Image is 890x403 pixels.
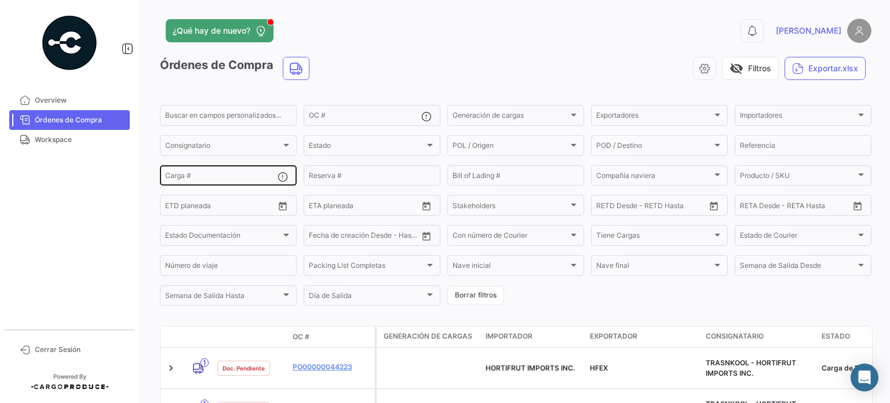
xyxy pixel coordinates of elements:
input: Hasta [625,203,677,211]
input: Hasta [338,203,390,211]
button: Open calendar [705,197,723,215]
a: Expand/Collapse Row [165,362,177,374]
button: Exportar.xlsx [785,57,866,80]
span: Día de Salida [309,293,425,302]
img: placeholder-user.png [847,19,871,43]
a: PO00000044223 [293,362,370,372]
div: Abrir Intercom Messenger [851,364,878,391]
span: Semana de Salida Hasta [165,293,281,302]
input: Desde [596,203,617,211]
span: Exportadores [596,113,712,121]
datatable-header-cell: Consignatario [701,326,817,347]
h3: Órdenes de Compra [160,57,313,80]
span: Workspace [35,135,125,145]
span: Nave inicial [453,263,568,271]
span: Stakeholders [453,203,568,211]
span: POD / Destino [596,143,712,151]
span: Órdenes de Compra [35,115,125,125]
span: Semana de Salida Desde [740,263,856,271]
button: Open calendar [274,197,291,215]
input: Desde [165,203,186,211]
span: Generación de cargas [453,113,568,121]
input: Hasta [769,203,821,211]
a: Overview [9,90,130,110]
span: ¿Qué hay de nuevo? [173,25,250,37]
img: powered-by.png [41,14,99,72]
datatable-header-cell: OC # [288,327,375,347]
span: Exportador [590,331,637,342]
input: Hasta [194,203,246,211]
span: OC # [293,332,309,342]
span: Producto / SKU [740,173,856,181]
button: Open calendar [849,197,866,215]
span: Nave final [596,263,712,271]
datatable-header-cell: Exportador [585,326,701,347]
datatable-header-cell: Modo de Transporte [184,332,213,342]
a: Órdenes de Compra [9,110,130,130]
span: Generación de cargas [384,331,472,342]
span: 1 [200,358,209,367]
span: Packing List Completas [309,263,425,271]
input: Desde [309,233,330,241]
span: Compañía naviera [596,173,712,181]
span: POL / Origen [453,143,568,151]
span: Con número de Courier [453,233,568,241]
span: Importadores [740,113,856,121]
span: [PERSON_NAME] [776,25,841,37]
datatable-header-cell: Importador [481,326,585,347]
span: Estado [309,143,425,151]
datatable-header-cell: Estado Doc. [213,332,288,342]
button: Borrar filtros [447,286,504,305]
button: Land [283,57,309,79]
span: Cerrar Sesión [35,344,125,355]
span: HFEX [590,364,608,372]
span: visibility_off [729,61,743,75]
input: Desde [309,203,330,211]
span: Overview [35,95,125,106]
span: Estado [822,331,850,342]
span: TRASNKOOL - HORTIFRUT IMPORTS INC. [706,358,796,377]
a: Workspace [9,130,130,150]
button: Open calendar [418,197,435,215]
span: Consignatario [165,143,281,151]
button: Open calendar [418,227,435,245]
input: Desde [740,203,761,211]
button: ¿Qué hay de nuevo? [166,19,273,42]
span: HORTIFRUT IMPORTS INC. [486,364,575,372]
span: Consignatario [706,331,764,342]
span: Estado Documentación [165,233,281,241]
span: Importador [486,331,532,342]
span: Doc. Pendiente [222,364,265,373]
datatable-header-cell: Generación de cargas [377,326,481,347]
span: Estado de Courier [740,233,856,241]
button: visibility_offFiltros [722,57,779,80]
span: Tiene Cargas [596,233,712,241]
input: Hasta [338,233,390,241]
